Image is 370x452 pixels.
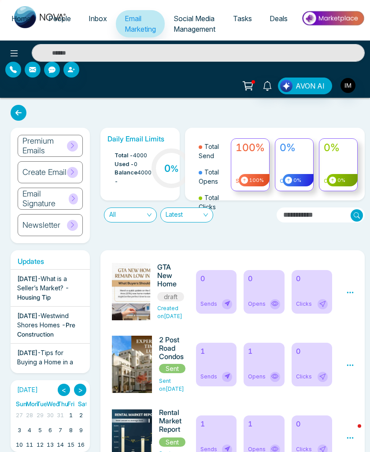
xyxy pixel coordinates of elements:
h6: 0 [248,274,280,283]
span: Sent [159,437,185,447]
span: Sent [159,364,185,373]
li: Total Clicks [199,189,226,215]
span: AVON AI [296,81,325,91]
li: Total Opens [199,164,226,189]
td: August 4, 2025 [24,424,34,439]
a: August 9, 2025 [78,424,85,437]
td: August 8, 2025 [66,424,76,439]
img: Lead Flow [280,80,292,92]
td: August 1, 2025 [66,409,76,424]
a: August 15, 2025 [66,439,76,451]
td: July 28, 2025 [24,409,34,424]
td: July 27, 2025 [14,409,24,424]
span: Tasks [233,14,252,23]
a: August 11, 2025 [24,439,35,451]
span: 4000 [133,151,147,160]
span: 100% [248,177,264,184]
span: Sends [200,300,217,308]
a: Saturday [76,398,89,409]
a: August 4, 2025 [26,424,33,437]
span: Clicks [296,300,312,308]
td: July 31, 2025 [55,409,66,424]
img: User Avatar [340,78,355,93]
span: [DATE] [17,349,37,356]
h6: Newsletter [22,220,60,230]
h6: 1 [248,420,280,428]
a: July 29, 2025 [35,409,45,422]
h6: 0 [296,347,328,356]
span: Tips for Buying a Home in a Competitive Market [17,349,74,375]
a: Deals [261,10,296,27]
span: 0 [134,160,137,169]
td: August 6, 2025 [45,424,55,439]
span: Total - [115,151,133,160]
td: August 7, 2025 [55,424,66,439]
a: August 3, 2025 [16,424,23,437]
a: August 1, 2025 [67,409,74,422]
h6: 0 [200,274,233,283]
span: 0% [292,177,301,184]
td: August 5, 2025 [35,424,45,439]
a: Tasks [224,10,261,27]
span: Westwind Shores Homes [17,312,69,329]
a: July 28, 2025 [24,409,35,422]
img: Nova CRM Logo [14,6,67,28]
td: July 29, 2025 [35,409,45,424]
a: August 13, 2025 [45,439,55,451]
h4: 0% [280,142,309,154]
a: August 7, 2025 [57,424,64,437]
h6: Email Signature [22,189,69,208]
span: Latest [166,208,208,222]
p: Opens [280,177,309,185]
a: August 8, 2025 [67,424,74,437]
h4: 100% [236,142,265,154]
li: Total Send [199,138,226,164]
a: Sunday [14,398,29,409]
button: AVON AI [278,78,332,94]
h4: 0% [324,142,353,154]
h6: 0 [296,420,328,428]
h6: Rental Market Report Q3 [159,408,185,435]
a: August 14, 2025 [55,439,66,451]
a: Monday [24,398,40,409]
h6: Daily Email Limits [107,135,173,143]
a: Friday [66,398,76,409]
a: Wednesday [45,398,61,409]
h6: 1 [248,347,280,356]
span: Created on [DATE] [157,305,182,319]
span: draft [157,292,184,301]
h6: GTA New Home Sales remain low in January: What Buyers Should Know Now [157,263,185,289]
a: Tuesday [35,398,49,409]
span: People [48,14,71,23]
a: August 12, 2025 [35,439,45,451]
a: July 30, 2025 [45,409,55,422]
span: Inbox [89,14,107,23]
a: August 10, 2025 [14,439,25,451]
span: 4000 [137,168,152,185]
td: August 9, 2025 [76,424,86,439]
p: Sends [236,177,265,185]
span: Deals [270,14,288,23]
h6: Updates [11,257,90,266]
a: Email Marketing [116,10,165,37]
h6: 2 Post Road Condos [159,336,185,361]
a: August 5, 2025 [37,424,44,437]
td: August 3, 2025 [14,424,24,439]
h6: 1 [200,420,233,428]
button: < [58,384,70,396]
div: - [17,311,83,339]
span: 0% [336,177,345,184]
span: [DATE] [17,275,37,282]
a: July 27, 2025 [14,409,25,422]
span: Clicks [296,373,312,381]
img: Market-place.gif [301,8,365,28]
span: All [109,208,152,222]
h6: Create Email [22,167,67,177]
div: - [17,348,83,385]
a: August 2, 2025 [78,409,85,422]
span: Social Media Management [174,14,215,33]
a: Thursday [55,398,70,409]
td: August 2, 2025 [76,409,86,424]
h6: 1 [200,347,233,356]
span: Opens [248,300,266,308]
